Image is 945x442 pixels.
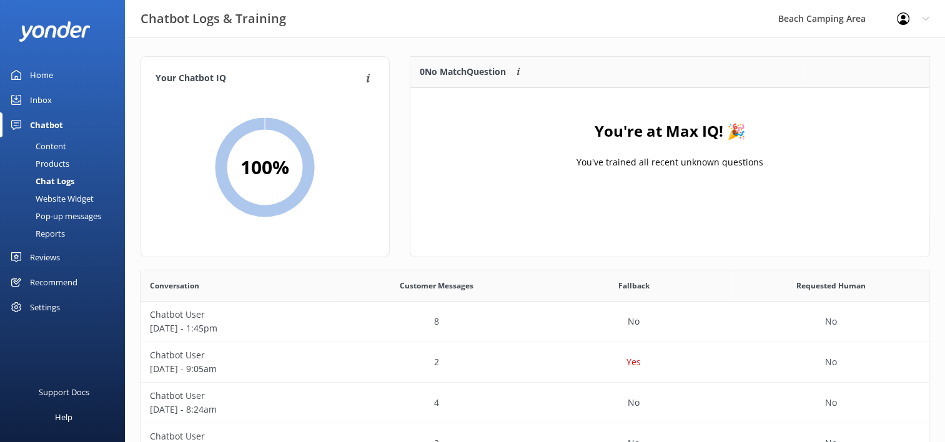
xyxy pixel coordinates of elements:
[141,383,929,423] div: row
[7,225,65,242] div: Reports
[434,396,439,410] p: 4
[7,207,101,225] div: Pop-up messages
[7,172,74,190] div: Chat Logs
[410,88,929,213] div: grid
[30,112,63,137] div: Chatbot
[30,270,77,295] div: Recommend
[7,137,125,155] a: Content
[30,295,60,320] div: Settings
[150,322,329,335] p: [DATE] - 1:45pm
[400,280,473,292] span: Customer Messages
[55,405,72,430] div: Help
[150,403,329,416] p: [DATE] - 8:24am
[825,315,837,328] p: No
[595,119,746,143] h4: You're at Max IQ! 🎉
[628,396,640,410] p: No
[7,225,125,242] a: Reports
[434,355,439,369] p: 2
[7,190,125,207] a: Website Widget
[7,137,66,155] div: Content
[150,362,329,376] p: [DATE] - 9:05am
[825,355,837,369] p: No
[19,21,91,42] img: yonder-white-logo.png
[628,315,640,328] p: No
[141,9,286,29] h3: Chatbot Logs & Training
[618,280,649,292] span: Fallback
[150,389,329,403] p: Chatbot User
[30,87,52,112] div: Inbox
[7,207,125,225] a: Pop-up messages
[39,380,89,405] div: Support Docs
[576,155,763,169] p: You've trained all recent unknown questions
[150,308,329,322] p: Chatbot User
[7,172,125,190] a: Chat Logs
[30,62,53,87] div: Home
[150,348,329,362] p: Chatbot User
[626,355,641,369] p: Yes
[150,280,199,292] span: Conversation
[141,342,929,383] div: row
[796,280,866,292] span: Requested Human
[7,155,69,172] div: Products
[30,245,60,270] div: Reviews
[825,396,837,410] p: No
[141,302,929,342] div: row
[156,72,362,86] h4: Your Chatbot IQ
[434,315,439,328] p: 8
[7,155,125,172] a: Products
[420,65,506,79] p: 0 No Match Question
[240,152,289,182] h2: 100 %
[7,190,94,207] div: Website Widget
